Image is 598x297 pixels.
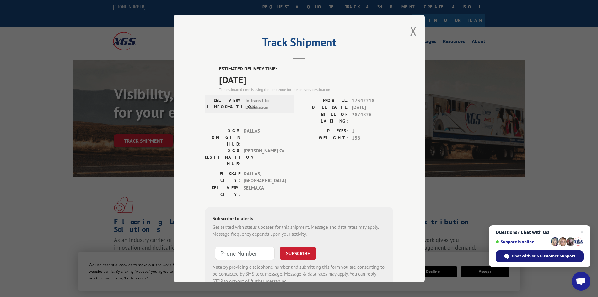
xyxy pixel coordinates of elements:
[496,230,584,235] span: Questions? Chat with us!
[205,128,240,147] label: XGS ORIGIN HUB:
[352,104,393,111] span: [DATE]
[205,184,240,198] label: DELIVERY CITY:
[410,23,417,39] button: Close modal
[299,111,349,124] label: BILL OF LADING:
[299,104,349,111] label: BILL DATE:
[352,128,393,135] span: 1
[496,239,548,244] span: Support is online
[205,38,393,50] h2: Track Shipment
[213,215,386,224] div: Subscribe to alerts
[219,65,393,73] label: ESTIMATED DELIVERY TIME:
[215,247,275,260] input: Phone Number
[244,147,286,167] span: [PERSON_NAME] CA
[299,135,349,142] label: WEIGHT:
[205,147,240,167] label: XGS DESTINATION HUB:
[352,97,393,104] span: 17342218
[213,264,224,270] strong: Note:
[213,264,386,285] div: by providing a telephone number and submitting this form you are consenting to be contacted by SM...
[245,97,288,111] span: In Transit to Destination
[299,128,349,135] label: PIECES:
[572,272,590,291] a: Open chat
[244,170,286,184] span: DALLAS , [GEOGRAPHIC_DATA]
[244,184,286,198] span: SELMA , CA
[219,73,393,87] span: [DATE]
[299,97,349,104] label: PROBILL:
[352,111,393,124] span: 2874826
[244,128,286,147] span: DALLAS
[496,250,584,262] span: Chat with XGS Customer Support
[205,170,240,184] label: PICKUP CITY:
[213,224,386,238] div: Get texted with status updates for this shipment. Message and data rates may apply. Message frequ...
[512,253,575,259] span: Chat with XGS Customer Support
[352,135,393,142] span: 156
[280,247,316,260] button: SUBSCRIBE
[207,97,242,111] label: DELIVERY INFORMATION:
[219,87,393,92] div: The estimated time is using the time zone for the delivery destination.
